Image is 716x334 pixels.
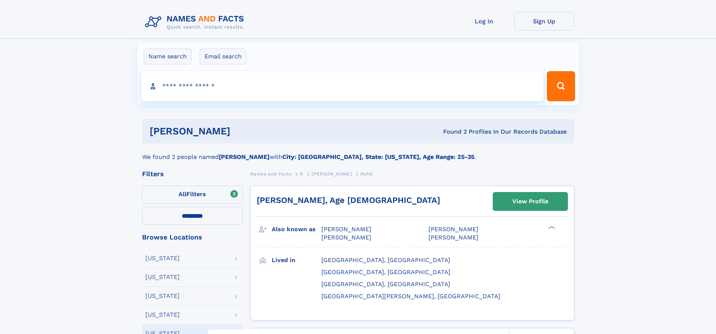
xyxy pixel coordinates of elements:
a: View Profile [493,192,568,210]
b: City: [GEOGRAPHIC_DATA], State: [US_STATE], Age Range: 25-35 [282,153,474,160]
span: Rohit [360,171,373,177]
span: [PERSON_NAME] [428,226,478,233]
span: [GEOGRAPHIC_DATA], [GEOGRAPHIC_DATA] [321,281,450,288]
a: [PERSON_NAME] [312,169,352,178]
button: Search Button [547,71,575,101]
span: [GEOGRAPHIC_DATA][PERSON_NAME], [GEOGRAPHIC_DATA] [321,293,500,300]
h3: Lived in [272,254,321,267]
div: [US_STATE] [145,255,180,261]
a: Names and Facts [250,169,292,178]
div: Browse Locations [142,234,243,241]
span: All [179,191,186,198]
label: Name search [144,49,192,64]
input: search input [141,71,544,101]
span: [PERSON_NAME] [428,234,478,241]
span: [PERSON_NAME] [321,226,371,233]
a: Sign Up [514,12,574,31]
span: [GEOGRAPHIC_DATA], [GEOGRAPHIC_DATA] [321,268,450,276]
a: Log In [454,12,514,31]
b: [PERSON_NAME] [219,153,269,160]
div: ❯ [546,225,556,230]
span: [PERSON_NAME] [321,234,371,241]
div: [US_STATE] [145,293,180,299]
span: [PERSON_NAME] [312,171,352,177]
span: R [300,171,303,177]
h1: [PERSON_NAME] [150,127,337,136]
h3: Also known as [272,223,321,236]
label: Filters [142,186,243,204]
span: [GEOGRAPHIC_DATA], [GEOGRAPHIC_DATA] [321,256,450,264]
label: Email search [200,49,247,64]
a: [PERSON_NAME], Age [DEMOGRAPHIC_DATA] [257,195,440,205]
div: [US_STATE] [145,312,180,318]
div: View Profile [512,193,548,210]
div: We found 2 people named with . [142,143,574,162]
div: [US_STATE] [145,274,180,280]
a: R [300,169,303,178]
div: Found 2 Profiles In Our Records Database [337,128,567,136]
div: Filters [142,171,243,177]
img: Logo Names and Facts [142,12,250,32]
